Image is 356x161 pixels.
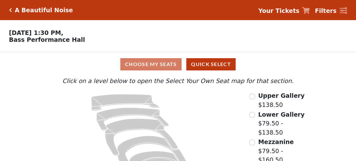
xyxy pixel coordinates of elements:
path: Upper Gallery - Seats Available: 250 [91,94,159,111]
h5: A Beautiful Noise [15,7,73,14]
span: Lower Gallery [258,111,305,118]
label: $79.50 - $138.50 [258,110,307,137]
strong: Filters [315,7,337,14]
span: Mezzanine [258,138,294,145]
span: Upper Gallery [258,92,305,99]
a: Your Tickets [258,6,310,15]
p: Click on a level below to open the Select Your Own Seat map for that section. [49,76,307,86]
label: $138.50 [258,91,305,109]
a: Filters [315,6,347,15]
strong: Your Tickets [258,7,299,14]
path: Lower Gallery - Seats Available: 20 [96,108,169,131]
a: Click here to go back to filters [9,8,12,12]
button: Quick Select [186,58,236,70]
